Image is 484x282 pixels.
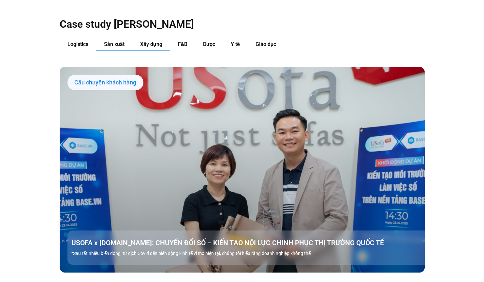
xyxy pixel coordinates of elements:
[67,41,88,47] span: Logistics
[71,238,429,247] a: USOFA x [DOMAIN_NAME]: CHUYỂN ĐỔI SỐ – KIẾN TẠO NỘI LỰC CHINH PHỤC THỊ TRƯỜNG QUỐC TẾ
[140,41,162,47] span: Xây dựng
[60,18,425,31] h2: Case study [PERSON_NAME]
[67,75,143,90] div: Câu chuyện khách hàng
[231,41,240,47] span: Y tế
[71,250,429,257] p: “Sau rất nhiều biến động, từ dịch Covid đến biến động kinh tế vĩ mô hiện tại, chúng tôi hiểu rằng...
[203,41,215,47] span: Dược
[178,41,187,47] span: F&B
[104,41,125,47] span: Sản xuất
[256,41,276,47] span: Giáo dục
